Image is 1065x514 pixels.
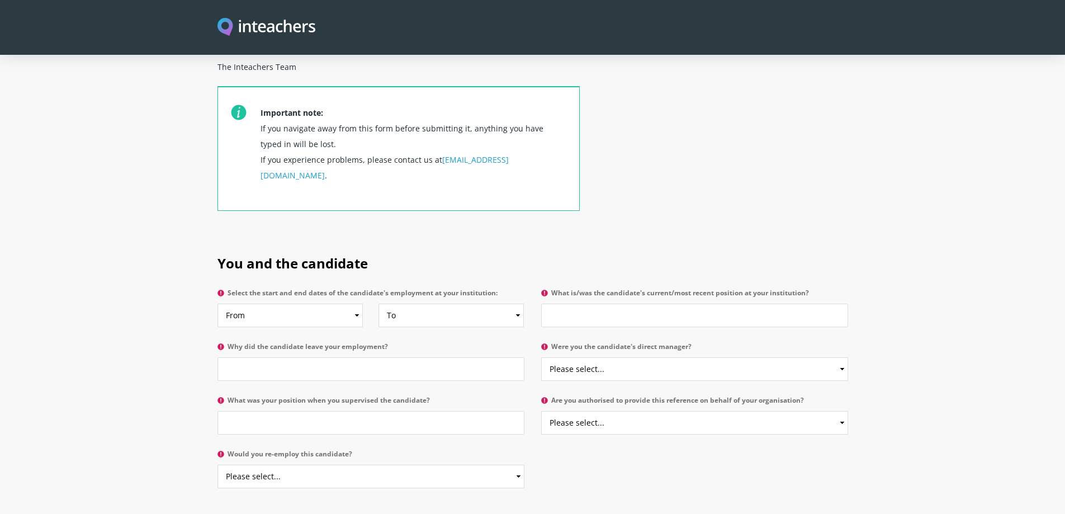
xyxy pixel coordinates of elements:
label: Were you the candidate's direct manager? [541,343,848,357]
label: What was your position when you supervised the candidate? [217,397,524,411]
label: Select the start and end dates of the candidate's employment at your institution: [217,289,524,304]
span: You and the candidate [217,254,368,272]
label: Would you re-employ this candidate? [217,450,524,465]
img: Inteachers [217,18,316,37]
strong: Important note: [261,107,323,118]
label: Why did the candidate leave your employment? [217,343,524,357]
label: Are you authorised to provide this reference on behalf of your organisation? [541,397,848,411]
p: Best Wishes The Inteachers Team [217,39,580,86]
label: What is/was the candidate's current/most recent position at your institution? [541,289,848,304]
p: If you navigate away from this form before submitting it, anything you have typed in will be lost... [261,101,566,210]
a: Visit this site's homepage [217,18,316,37]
